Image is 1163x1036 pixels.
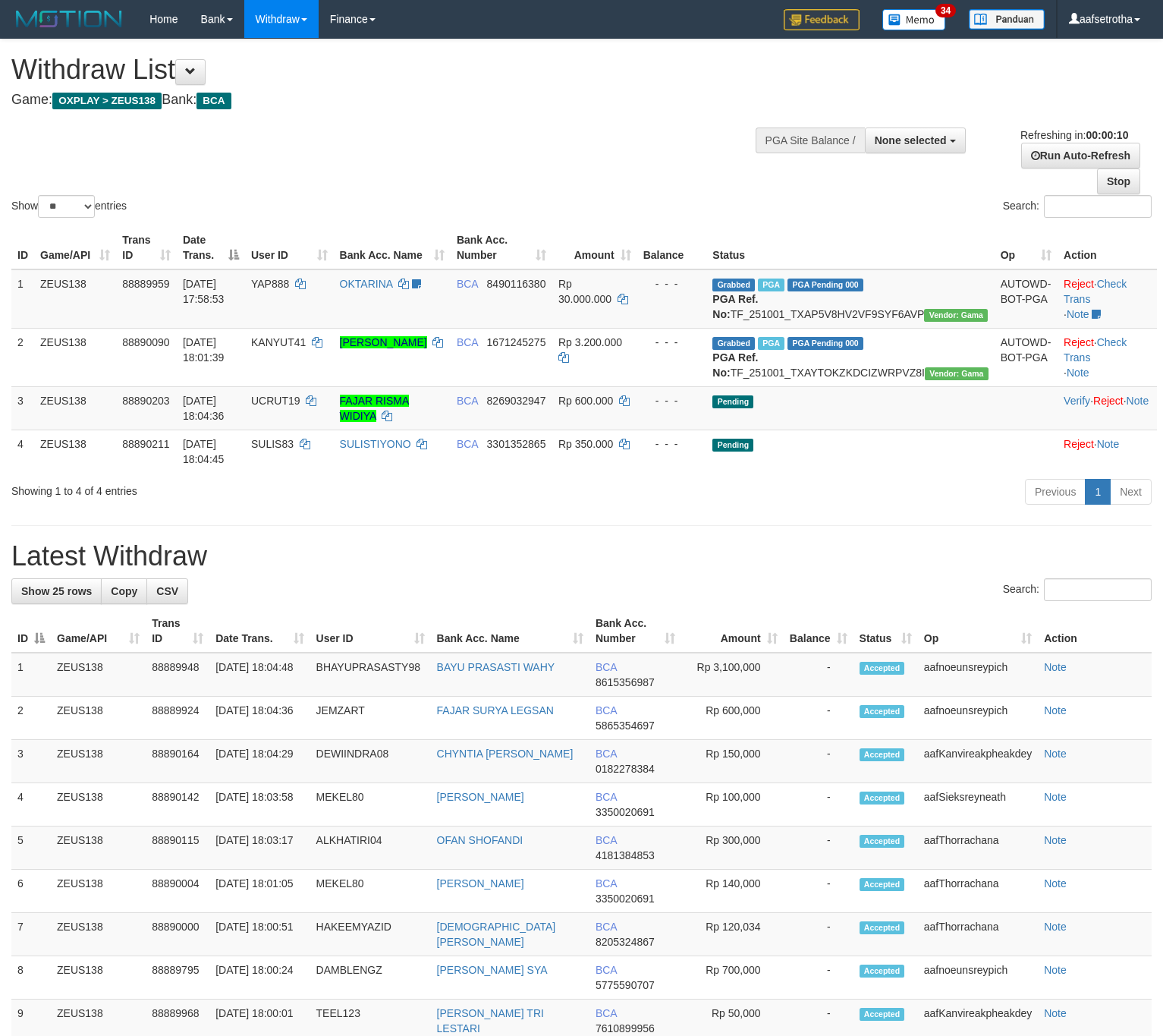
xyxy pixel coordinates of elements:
span: BCA [196,93,231,109]
td: 7 [11,913,51,956]
a: FAJAR SURYA LEGSAN [437,704,554,716]
a: Note [1044,834,1067,846]
span: BCA [596,748,617,760]
th: Status: activate to sort column ascending [853,609,918,653]
th: Status [706,226,994,269]
td: - [784,956,853,1000]
a: CHYNTIA [PERSON_NAME] [437,748,574,760]
td: aafKanvireakpheakdey [918,740,1038,783]
span: 88889959 [122,278,169,290]
a: Run Auto-Refresh [1021,143,1140,168]
td: ZEUS138 [51,913,146,956]
td: ZEUS138 [51,653,146,697]
td: - [784,827,853,870]
th: Op: activate to sort column ascending [995,226,1058,269]
td: [DATE] 18:03:17 [209,827,310,870]
td: aafSieksreyneath [918,783,1038,827]
span: BCA [596,704,617,716]
span: BCA [596,964,617,976]
span: Accepted [860,878,905,891]
th: Action [1038,609,1152,653]
a: Next [1110,479,1152,505]
a: Reject [1093,395,1124,407]
th: Amount: activate to sort column ascending [552,226,637,269]
img: panduan.png [969,9,1045,30]
td: ZEUS138 [51,956,146,1000]
a: FAJAR RISMA WIDIYA [340,395,410,422]
span: Accepted [860,748,905,761]
td: 5 [11,827,51,870]
div: - - - [643,335,701,350]
span: Pending [712,395,753,408]
a: Note [1044,877,1067,890]
th: ID: activate to sort column descending [11,609,51,653]
a: Previous [1025,479,1086,505]
td: [DATE] 18:04:29 [209,740,310,783]
td: [DATE] 18:00:51 [209,913,310,956]
span: SULIS83 [251,438,294,450]
td: AUTOWD-BOT-PGA [995,269,1058,329]
th: Date Trans.: activate to sort column ascending [209,609,310,653]
a: Reject [1064,438,1094,450]
label: Search: [1003,195,1152,218]
b: PGA Ref. No: [712,351,758,379]
span: Copy 1671245275 to clipboard [487,336,546,348]
span: Copy 4181384853 to clipboard [596,849,655,861]
th: Trans ID: activate to sort column ascending [146,609,209,653]
span: Copy 8205324867 to clipboard [596,936,655,948]
td: aafnoeunsreypich [918,956,1038,1000]
input: Search: [1044,195,1152,218]
span: Rp 600.000 [558,395,613,407]
span: OXPLAY > ZEUS138 [52,93,162,109]
span: Accepted [860,792,905,805]
td: Rp 3,100,000 [681,653,784,697]
a: OKTARINA [340,278,393,290]
div: - - - [643,393,701,408]
h1: Latest Withdraw [11,541,1152,572]
td: ZEUS138 [51,697,146,740]
th: Trans ID: activate to sort column ascending [116,226,177,269]
td: 88890142 [146,783,209,827]
span: Copy 5865354697 to clipboard [596,720,655,732]
a: Note [1127,395,1149,407]
td: · · [1058,328,1157,386]
td: Rp 600,000 [681,697,784,740]
a: [PERSON_NAME] TRI LESTARI [437,1007,544,1034]
td: 88890115 [146,827,209,870]
img: MOTION_logo.png [11,8,127,30]
span: None selected [875,134,947,146]
span: BCA [596,1007,617,1019]
span: Grabbed [712,279,755,291]
td: 4 [11,783,51,827]
a: Stop [1097,168,1140,194]
td: ZEUS138 [51,783,146,827]
span: Accepted [860,921,905,934]
a: BAYU PRASASTI WAHY [437,661,555,673]
span: Vendor URL: https://trx31.1velocity.biz [924,309,988,322]
span: BCA [457,278,478,290]
span: 88890090 [122,336,169,348]
span: [DATE] 18:01:39 [183,336,225,364]
span: [DATE] 18:04:45 [183,438,225,465]
span: Marked by aafnoeunsreypich [758,337,784,350]
a: Note [1044,964,1067,976]
a: Note [1067,308,1089,320]
td: Rp 150,000 [681,740,784,783]
td: Rp 120,034 [681,913,784,956]
b: PGA Ref. No: [712,293,758,320]
td: - [784,740,853,783]
a: Note [1097,438,1120,450]
td: · · [1058,386,1157,430]
div: PGA Site Balance / [756,128,865,153]
label: Search: [1003,578,1152,601]
input: Search: [1044,578,1152,601]
td: 88890164 [146,740,209,783]
th: Date Trans.: activate to sort column descending [177,226,245,269]
span: Pending [712,439,753,452]
td: 6 [11,870,51,913]
span: BCA [596,877,617,890]
select: Showentries [38,195,95,218]
a: Note [1044,921,1067,933]
a: Show 25 rows [11,578,102,604]
th: Balance: activate to sort column ascending [784,609,853,653]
